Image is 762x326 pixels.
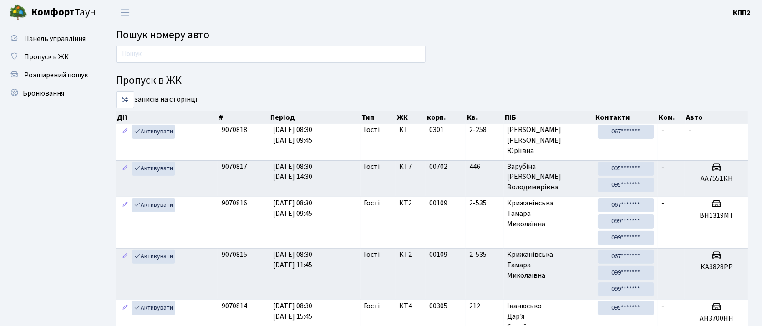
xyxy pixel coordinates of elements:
span: 2-535 [469,198,500,209]
span: 9070816 [222,198,247,208]
a: Активувати [132,250,175,264]
span: 212 [469,301,500,311]
span: КТ [400,125,422,135]
a: Розширений пошук [5,66,96,84]
b: Комфорт [31,5,75,20]
h5: АА7551КН [689,174,745,183]
h4: Пропуск в ЖК [116,74,748,87]
span: КТ4 [400,301,422,311]
span: 00702 [430,162,448,172]
th: Авто [686,111,749,124]
h5: КА3828РР [689,263,745,271]
span: Гості [364,198,380,209]
span: КТ2 [400,250,422,260]
span: Гості [364,162,380,172]
th: корп. [426,111,466,124]
span: Гості [364,301,380,311]
span: 00305 [430,301,448,311]
b: КПП2 [733,8,751,18]
th: ПІБ [504,111,594,124]
span: [DATE] 08:30 [DATE] 09:45 [273,198,312,219]
span: Розширений пошук [24,70,88,80]
a: Бронювання [5,84,96,102]
span: 9070815 [222,250,247,260]
th: Дії [116,111,218,124]
span: - [661,162,664,172]
a: Активувати [132,301,175,315]
a: Активувати [132,162,175,176]
span: Гості [364,125,380,135]
span: Зарубіна [PERSON_NAME] Володимирівна [508,162,591,193]
span: 00109 [430,250,448,260]
span: 0301 [430,125,444,135]
th: Тип [361,111,396,124]
span: 00109 [430,198,448,208]
a: Редагувати [120,301,131,315]
a: Редагувати [120,198,131,212]
span: КТ2 [400,198,422,209]
a: Панель управління [5,30,96,48]
span: Крижанівська Тамара Миколаївна [508,250,591,281]
th: Контакти [594,111,658,124]
a: Активувати [132,125,175,139]
span: 9070814 [222,301,247,311]
span: 2-535 [469,250,500,260]
span: 9070818 [222,125,247,135]
a: Пропуск в ЖК [5,48,96,66]
button: Переключити навігацію [114,5,137,20]
a: КПП2 [733,7,751,18]
span: [DATE] 08:30 [DATE] 09:45 [273,125,312,145]
th: Ком. [658,111,686,124]
h5: АН3700НН [689,314,745,323]
select: записів на сторінці [116,91,134,108]
a: Редагувати [120,125,131,139]
span: Таун [31,5,96,20]
span: Пошук номеру авто [116,27,209,43]
h5: ВН1319МТ [689,211,745,220]
a: Редагувати [120,250,131,264]
span: [DATE] 08:30 [DATE] 14:30 [273,162,312,182]
span: - [661,301,664,311]
span: Бронювання [23,88,64,98]
a: Активувати [132,198,175,212]
span: - [661,250,664,260]
th: Кв. [466,111,504,124]
th: # [218,111,269,124]
th: ЖК [396,111,426,124]
span: [DATE] 08:30 [DATE] 11:45 [273,250,312,270]
span: 2-258 [469,125,500,135]
label: записів на сторінці [116,91,197,108]
th: Період [269,111,361,124]
span: [DATE] 08:30 [DATE] 15:45 [273,301,312,321]
span: КТ7 [400,162,422,172]
span: - [689,125,691,135]
span: - [661,125,664,135]
span: - [661,198,664,208]
span: Гості [364,250,380,260]
span: Пропуск в ЖК [24,52,69,62]
span: 9070817 [222,162,247,172]
span: Крижанівська Тамара Миколаївна [508,198,591,229]
span: 446 [469,162,500,172]
a: Редагувати [120,162,131,176]
span: [PERSON_NAME] [PERSON_NAME] Юріївна [508,125,591,156]
img: logo.png [9,4,27,22]
input: Пошук [116,46,426,63]
span: Панель управління [24,34,86,44]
